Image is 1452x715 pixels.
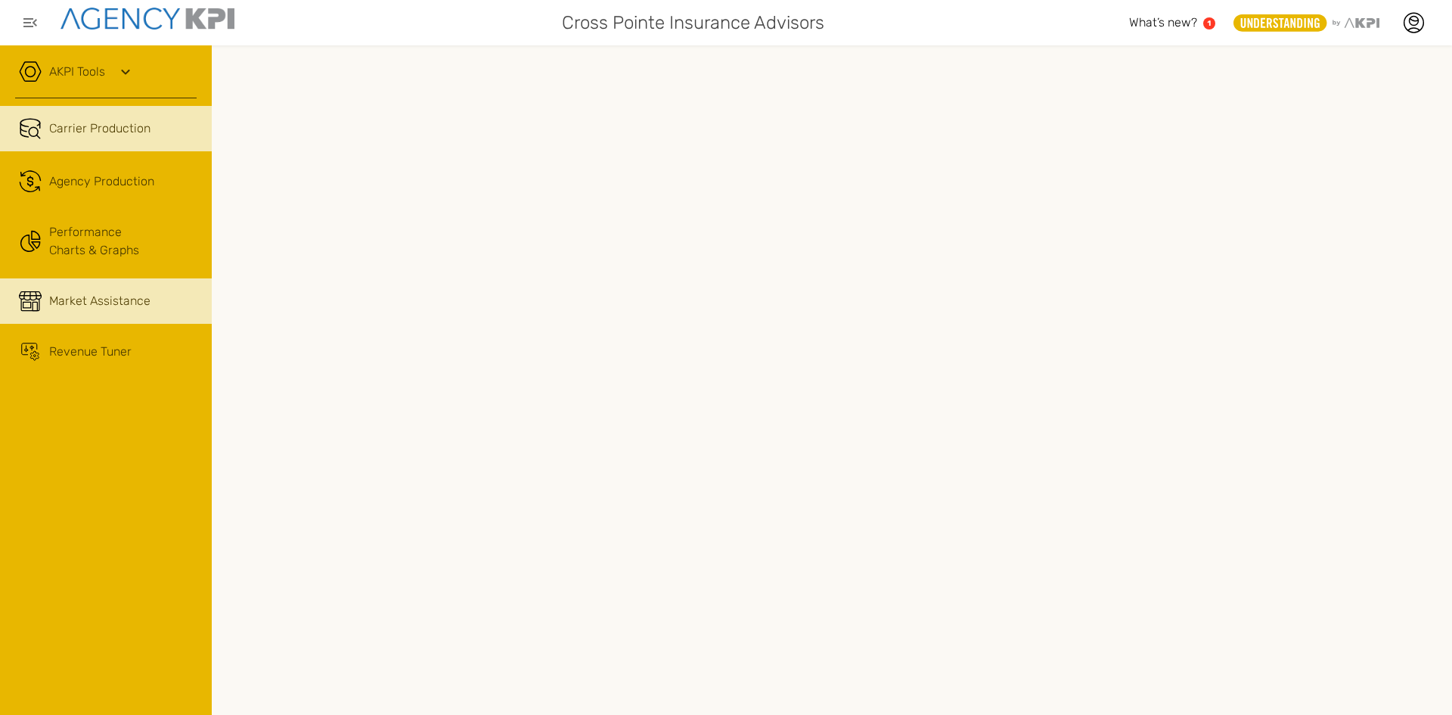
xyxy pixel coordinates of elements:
[60,8,234,30] img: agencykpi-logo-550x69-2d9e3fa8.png
[49,292,150,310] span: Market Assistance
[49,120,150,138] span: Carrier Production
[49,343,132,361] span: Revenue Tuner
[1203,17,1215,30] a: 1
[49,63,105,81] a: AKPI Tools
[49,173,154,191] span: Agency Production
[562,9,824,36] span: Cross Pointe Insurance Advisors
[1208,19,1212,27] text: 1
[1129,15,1197,30] span: What’s new?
